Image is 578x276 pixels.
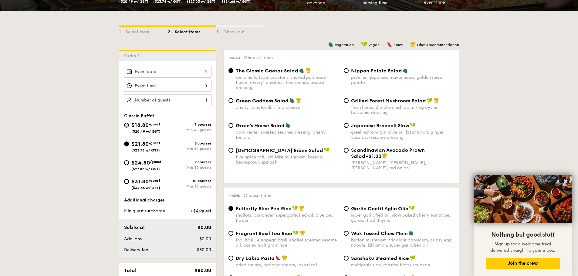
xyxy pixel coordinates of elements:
img: icon-vegan.f8ff3823.svg [427,98,433,103]
span: Order 1 [124,53,142,58]
span: Garlic Confit Aglio Olio [351,206,408,211]
span: /guest [149,122,160,126]
div: Min 30 guests [168,184,211,188]
input: $31.80/guest($34.66 w/ GST)10 coursesMin 30 guests [124,179,129,184]
input: Butterfly Blue Pea Riceshallots, coriander, supergarlicfied oil, blue pea flower [228,206,233,211]
span: Green Goddess Salad [236,98,289,104]
span: Chef's recommendation [417,43,459,47]
span: ($23.76 w/ GST) [131,148,160,152]
img: icon-vegan.f8ff3823.svg [361,42,367,47]
div: five-spice tofu, shiitake mushroom, korean beansprout, spinach [236,155,339,165]
div: thai basil, european basil, shallot scented sesame oil, barley multigrain rice [236,238,339,248]
span: Classic Buffet [124,113,154,118]
div: [PERSON_NAME], [PERSON_NAME], [PERSON_NAME], red onion [351,160,454,171]
div: premium japanese mayonnaise, golden russet potato [351,75,454,85]
div: cherry tomato, dill, feta cheese [236,105,339,110]
img: icon-add.58712e84.svg [202,94,211,106]
img: DSC07876-Edit02-Large.jpeg [474,175,572,223]
input: Garlic Confit Aglio Oliosuper garlicfied oil, slow baked cherry tomatoes, garden fresh thyme [344,206,349,211]
span: Butterfly Blue Pea Rice [236,206,292,211]
span: Japanese Broccoli Slaw [351,123,409,128]
input: Dry Laksa Pastadried shrimp, coconut cream, laksa leaf [228,256,233,261]
div: 10 courses [168,179,211,183]
img: icon-vegan.f8ff3823.svg [293,230,299,236]
button: Join the crew [486,258,560,269]
span: Add-ons [124,236,142,241]
span: Scandinavian Avocado Prawn Salad [351,147,425,159]
span: /guest [149,178,160,183]
span: ($20.49 w/ GST) [131,129,161,134]
img: icon-vegan.f8ff3823.svg [410,255,416,261]
span: /guest [150,160,161,164]
img: icon-vegan.f8ff3823.svg [409,205,415,211]
div: Min 40 guests [168,128,211,132]
input: Green Goddess Saladcherry tomato, dill, feta cheese [228,98,233,103]
div: Min 30 guests [168,147,211,151]
span: $80.00 [194,268,211,273]
img: icon-spicy.37a8142b.svg [275,255,281,261]
img: icon-chef-hat.a58ddaea.svg [306,68,311,73]
div: 2 - Select items [168,27,216,35]
input: Wok Tossed Chow Meinbutton mushroom, tricolour capsicum, cripsy egg noodle, kikkoman, super garli... [344,231,349,236]
img: icon-vegetarian.fe4039eb.svg [408,230,414,236]
div: Min 30 guests [168,165,211,170]
img: icon-chef-hat.a58ddaea.svg [410,42,416,47]
span: $0.00 [198,224,211,230]
span: $80.00 [197,247,211,252]
div: romaine lettuce, croutons, shaved parmesan flakes, cherry tomatoes, housemade caesar dressing [236,75,339,90]
input: [DEMOGRAPHIC_DATA] Bibim Saladfive-spice tofu, shiitake mushroom, korean beansprout, spinach [228,148,233,153]
div: button mushroom, tricolour capsicum, cripsy egg noodle, kikkoman, super garlicfied oil [351,238,454,248]
span: Wok Tossed Chow Mein [351,231,408,236]
span: Salad [228,56,240,60]
span: $31.80 [131,178,149,185]
span: Fragrant Basil Tea Rice [236,231,292,236]
img: icon-reduce.1d2dbef1.svg [193,94,202,106]
div: shallots, coriander, supergarlicfied oil, blue pea flower [236,213,339,223]
div: 3 - Check out [216,27,265,35]
input: Number of guests [124,94,211,106]
img: icon-chef-hat.a58ddaea.svg [434,98,439,103]
div: greek extra virgin olive oil, kizami nori, ginger, yuzu soy-sesame dressing [351,130,454,140]
span: Grain's House Salad [236,123,285,128]
button: Close [561,176,570,186]
img: icon-vegetarian.fe4039eb.svg [285,122,291,128]
div: 8 courses [168,141,211,145]
div: fresh herbs, shiitake mushroom, king oyster, balsamic dressing [351,105,454,115]
input: Event date [124,66,211,78]
img: icon-vegetarian.fe4039eb.svg [299,68,304,73]
div: Additional charges [124,197,211,203]
div: corn kernel, roasted sesame dressing, cherry tomato [236,130,339,140]
span: Nippon Potato Salad [351,68,402,74]
div: 1 - Select menu [119,27,168,35]
span: Nothing but good stuff [491,231,554,238]
span: Choose 1 item [244,55,273,60]
input: Fragrant Basil Tea Ricethai basil, european basil, shallot scented sesame oil, barley multigrain ... [228,231,233,236]
input: Scandinavian Avocado Prawn Salad+$1.00[PERSON_NAME], [PERSON_NAME], [PERSON_NAME], red onion [344,148,349,153]
img: icon-spicy.37a8142b.svg [387,42,392,47]
input: Japanese Broccoli Slawgreek extra virgin olive oil, kizami nori, ginger, yuzu soy-sesame dressing [344,123,349,128]
div: 9 courses [168,160,211,164]
input: Nippon Potato Saladpremium japanese mayonnaise, golden russet potato [344,68,349,73]
img: icon-chef-hat.a58ddaea.svg [300,230,305,236]
input: The Classic Caesar Saladromaine lettuce, croutons, shaved parmesan flakes, cherry tomatoes, house... [228,68,233,73]
img: icon-chef-hat.a58ddaea.svg [282,255,287,261]
span: $0.00 [199,236,211,241]
span: Spicy [394,43,403,47]
span: Delivery fee [124,247,148,252]
img: icon-vegetarian.fe4039eb.svg [403,68,408,73]
input: Grilled Forest Mushroom Saladfresh herbs, shiitake mushroom, king oyster, balsamic dressing [344,98,349,103]
span: Min guest surcharge [124,208,165,214]
span: ($27.03 w/ GST) [131,167,160,171]
div: 7 courses [168,122,211,127]
span: +$4/guest [190,208,211,214]
span: +$1.00 [365,153,381,159]
span: [DEMOGRAPHIC_DATA] Bibim Salad [236,148,323,153]
span: $24.80 [131,159,150,166]
div: super garlicfied oil, slow baked cherry tomatoes, garden fresh thyme [351,213,454,223]
input: $21.80/guest($23.76 w/ GST)8 coursesMin 30 guests [124,141,129,146]
span: Sanshoku Steamed Rice [351,255,409,261]
span: Sign up for a welcome treat delivered straight to your inbox. [490,241,555,253]
input: $18.80/guest($20.49 w/ GST)7 coursesMin 40 guests [124,123,129,128]
span: /guest [149,141,160,145]
span: $21.80 [131,141,149,147]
